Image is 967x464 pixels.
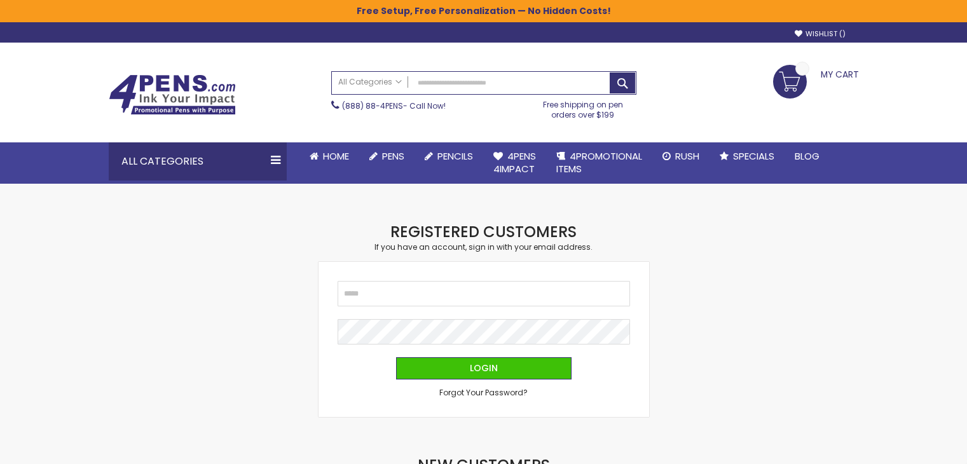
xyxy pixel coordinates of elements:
[710,142,785,170] a: Specials
[795,29,846,39] a: Wishlist
[390,221,577,242] strong: Registered Customers
[437,149,473,163] span: Pencils
[415,142,483,170] a: Pencils
[323,149,349,163] span: Home
[439,387,528,398] span: Forgot Your Password?
[338,77,402,87] span: All Categories
[556,149,642,175] span: 4PROMOTIONAL ITEMS
[795,149,820,163] span: Blog
[439,388,528,398] a: Forgot Your Password?
[109,74,236,115] img: 4Pens Custom Pens and Promotional Products
[109,142,287,181] div: All Categories
[493,149,536,175] span: 4Pens 4impact
[319,242,649,252] div: If you have an account, sign in with your email address.
[332,72,408,93] a: All Categories
[299,142,359,170] a: Home
[785,142,830,170] a: Blog
[483,142,546,184] a: 4Pens4impact
[675,149,699,163] span: Rush
[342,100,403,111] a: (888) 88-4PENS
[733,149,774,163] span: Specials
[470,362,498,374] span: Login
[396,357,572,379] button: Login
[546,142,652,184] a: 4PROMOTIONALITEMS
[359,142,415,170] a: Pens
[530,95,636,120] div: Free shipping on pen orders over $199
[652,142,710,170] a: Rush
[342,100,446,111] span: - Call Now!
[382,149,404,163] span: Pens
